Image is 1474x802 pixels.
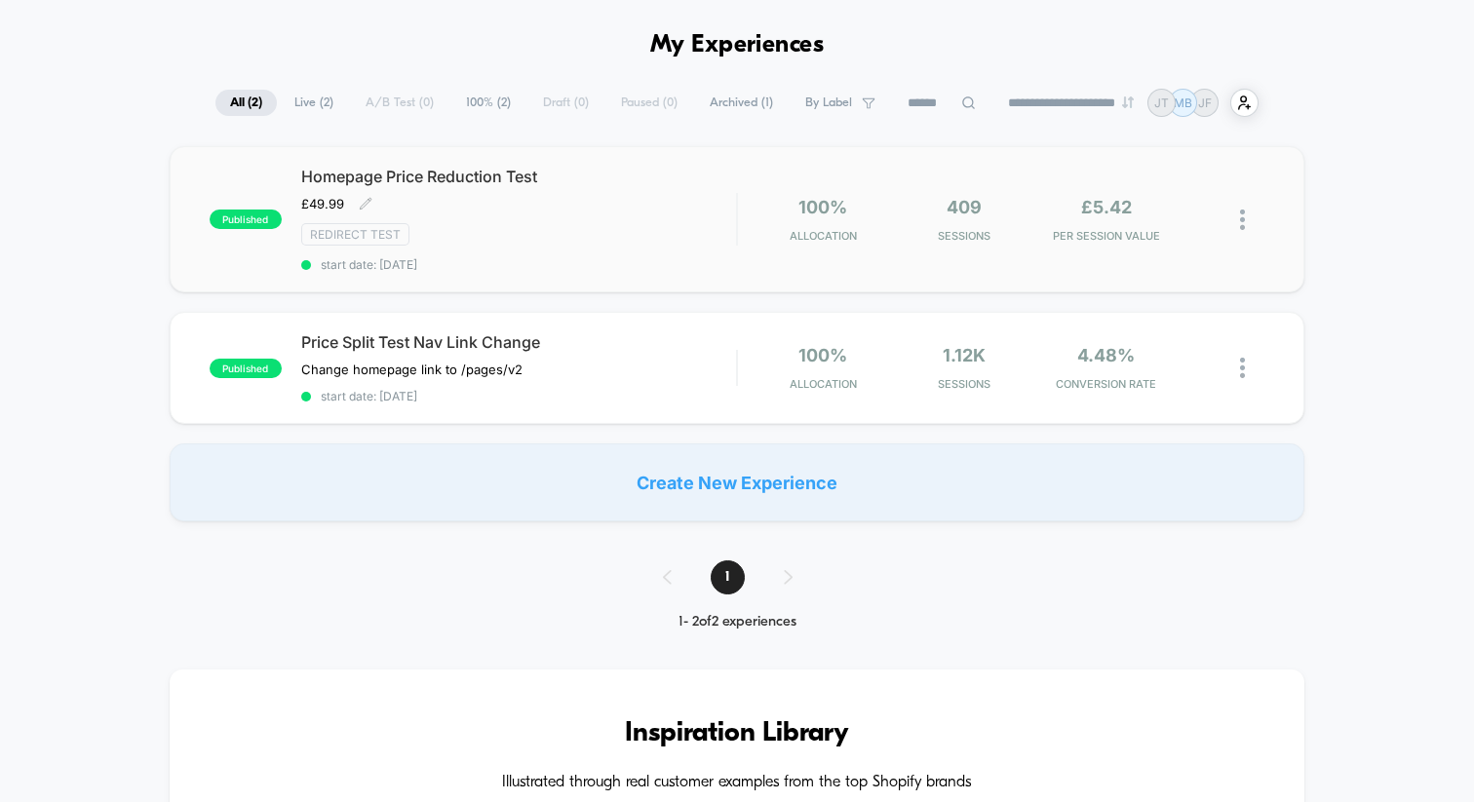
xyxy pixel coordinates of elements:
[301,223,409,246] span: Redirect Test
[1081,197,1132,217] span: £5.42
[1198,95,1212,110] p: JF
[301,362,523,377] span: Change homepage link to /pages/v2
[1154,95,1169,110] p: JT
[301,389,736,403] span: start date: [DATE]
[805,95,852,110] span: By Label
[280,90,348,116] span: Live ( 2 )
[798,345,847,365] span: 100%
[695,90,788,116] span: Archived ( 1 )
[711,560,745,594] span: 1
[228,718,1246,749] h3: Inspiration Library
[943,345,986,365] span: 1.12k
[301,167,736,186] span: Homepage Price Reduction Test
[1174,95,1192,110] p: MB
[1240,210,1245,230] img: close
[215,90,277,116] span: All ( 2 )
[1122,96,1134,108] img: end
[798,197,847,217] span: 100%
[210,210,282,229] span: published
[790,229,857,243] span: Allocation
[1040,377,1172,391] span: CONVERSION RATE
[899,377,1030,391] span: Sessions
[947,197,982,217] span: 409
[210,359,282,378] span: published
[228,774,1246,792] h4: Illustrated through real customer examples from the top Shopify brands
[451,90,525,116] span: 100% ( 2 )
[790,377,857,391] span: Allocation
[643,614,832,630] div: 1 - 2 of 2 experiences
[170,443,1304,521] div: Create New Experience
[1240,358,1245,378] img: close
[301,332,736,352] span: Price Split Test Nav Link Change
[301,257,736,272] span: start date: [DATE]
[301,196,344,211] span: £49.99
[650,31,825,59] h1: My Experiences
[899,229,1030,243] span: Sessions
[1040,229,1172,243] span: PER SESSION VALUE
